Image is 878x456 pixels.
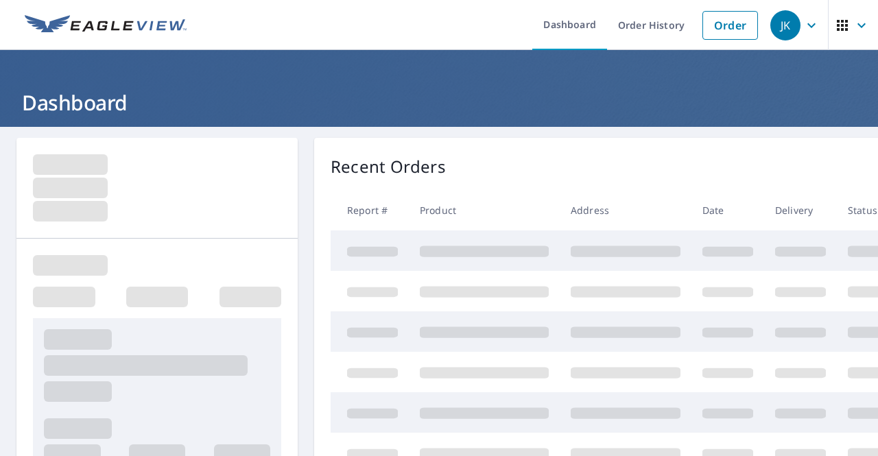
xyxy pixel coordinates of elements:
p: Recent Orders [331,154,446,179]
th: Report # [331,190,409,230]
a: Order [702,11,758,40]
th: Date [691,190,764,230]
div: JK [770,10,800,40]
th: Product [409,190,560,230]
th: Delivery [764,190,837,230]
img: EV Logo [25,15,187,36]
th: Address [560,190,691,230]
h1: Dashboard [16,88,862,117]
